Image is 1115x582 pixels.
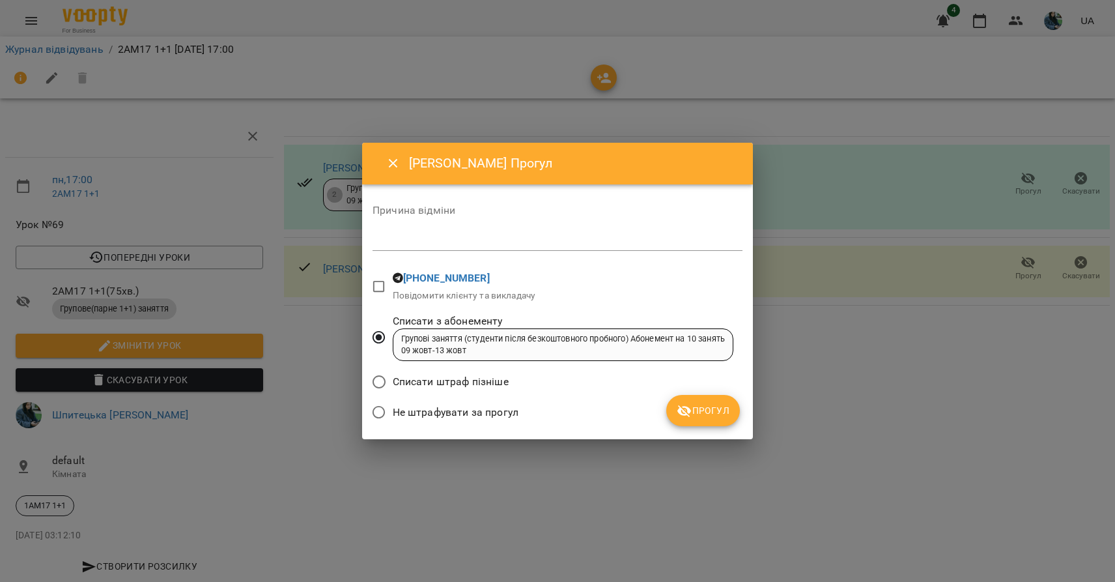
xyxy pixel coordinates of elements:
[393,374,509,390] span: Списати штраф пізніше
[393,313,734,329] span: Списати з абонементу
[393,405,518,420] span: Не штрафувати за прогул
[666,395,740,426] button: Прогул
[393,289,536,302] p: Повідомити клієнту та викладачу
[677,403,729,418] span: Прогул
[401,333,726,357] div: Групові заняття (студенти після безкоштовного пробного) Абонемент на 10 занять 09 жовт - 13 жовт
[373,205,742,216] label: Причина відміни
[403,272,490,284] a: [PHONE_NUMBER]
[409,153,737,173] h6: [PERSON_NAME] Прогул
[378,148,409,179] button: Close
